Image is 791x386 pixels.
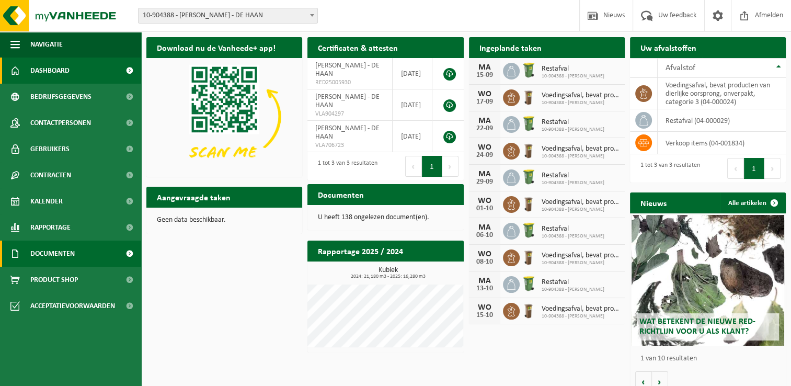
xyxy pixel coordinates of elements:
div: 01-10 [474,205,495,212]
img: WB-0240-HPE-GN-51 [520,275,537,292]
div: 08-10 [474,258,495,266]
td: [DATE] [393,58,432,89]
span: Contactpersonen [30,110,91,136]
div: WO [474,303,495,312]
h2: Nieuws [630,192,677,213]
img: WB-0140-HPE-BN-01 [520,141,537,159]
span: [PERSON_NAME] - DE HAAN [315,93,380,109]
span: Voedingsafval, bevat producten van dierlijke oorsprong, onverpakt, categorie 3 [542,305,620,313]
span: 10-904388 - [PERSON_NAME] [542,207,620,213]
div: 13-10 [474,285,495,292]
span: Kalender [30,188,63,214]
span: VLA904297 [315,110,384,118]
td: [DATE] [393,121,432,152]
span: RED25005930 [315,78,384,87]
div: WO [474,197,495,205]
h2: Ingeplande taken [469,37,552,58]
div: MA [474,277,495,285]
button: Next [764,158,781,179]
button: Previous [727,158,744,179]
div: MA [474,170,495,178]
span: VLA706723 [315,141,384,150]
img: WB-0140-HPE-BN-01 [520,301,537,319]
img: WB-0240-HPE-GN-51 [520,115,537,132]
div: 1 tot 3 van 3 resultaten [635,157,700,180]
td: restafval (04-000029) [658,109,786,132]
img: WB-0140-HPE-BN-01 [520,195,537,212]
span: Dashboard [30,58,70,84]
span: 10-904388 - [PERSON_NAME] [542,260,620,266]
div: 17-09 [474,98,495,106]
button: Next [442,156,458,177]
span: Wat betekent de nieuwe RED-richtlijn voor u als klant? [639,317,755,336]
span: Product Shop [30,267,78,293]
span: Restafval [542,118,604,127]
span: 10-904388 - CASANOVA - ELEWAUT LIEVEN - DE HAAN [139,8,317,23]
span: [PERSON_NAME] - DE HAAN [315,124,380,141]
div: 29-09 [474,178,495,186]
span: 2024: 21,180 m3 - 2025: 16,280 m3 [313,274,463,279]
button: 1 [422,156,442,177]
span: Documenten [30,241,75,267]
span: Restafval [542,225,604,233]
span: [PERSON_NAME] - DE HAAN [315,62,380,78]
img: WB-0140-HPE-BN-01 [520,88,537,106]
button: 1 [744,158,764,179]
td: voedingsafval, bevat producten van dierlijke oorsprong, onverpakt, categorie 3 (04-000024) [658,78,786,109]
div: MA [474,117,495,125]
div: 24-09 [474,152,495,159]
span: 10-904388 - [PERSON_NAME] [542,313,620,320]
span: Voedingsafval, bevat producten van dierlijke oorsprong, onverpakt, categorie 3 [542,92,620,100]
span: 10-904388 - [PERSON_NAME] [542,153,620,160]
div: 22-09 [474,125,495,132]
div: 15-09 [474,72,495,79]
div: 06-10 [474,232,495,239]
span: Voedingsafval, bevat producten van dierlijke oorsprong, onverpakt, categorie 3 [542,145,620,153]
span: 10-904388 - CASANOVA - ELEWAUT LIEVEN - DE HAAN [138,8,318,24]
span: 10-904388 - [PERSON_NAME] [542,287,604,293]
span: Voedingsafval, bevat producten van dierlijke oorsprong, onverpakt, categorie 3 [542,198,620,207]
img: WB-0140-HPE-BN-01 [520,248,537,266]
button: Previous [405,156,422,177]
p: U heeft 138 ongelezen document(en). [318,214,453,221]
h2: Download nu de Vanheede+ app! [146,37,286,58]
span: Restafval [542,278,604,287]
h2: Aangevraagde taken [146,187,241,207]
img: WB-0240-HPE-GN-51 [520,168,537,186]
h3: Kubiek [313,267,463,279]
p: Geen data beschikbaar. [157,217,292,224]
span: 10-904388 - [PERSON_NAME] [542,127,604,133]
span: Navigatie [30,31,63,58]
a: Bekijk rapportage [386,261,463,282]
span: Rapportage [30,214,71,241]
span: 10-904388 - [PERSON_NAME] [542,233,604,240]
img: WB-0240-HPE-GN-51 [520,61,537,79]
span: Gebruikers [30,136,70,162]
span: Restafval [542,65,604,73]
h2: Documenten [307,184,374,205]
a: Wat betekent de nieuwe RED-richtlijn voor u als klant? [632,215,784,346]
span: Voedingsafval, bevat producten van dierlijke oorsprong, onverpakt, categorie 3 [542,252,620,260]
td: [DATE] [393,89,432,121]
span: Acceptatievoorwaarden [30,293,115,319]
div: WO [474,250,495,258]
div: 1 tot 3 van 3 resultaten [313,155,377,178]
span: Contracten [30,162,71,188]
span: 10-904388 - [PERSON_NAME] [542,73,604,80]
img: WB-0240-HPE-GN-51 [520,221,537,239]
img: Download de VHEPlus App [146,58,302,175]
div: WO [474,143,495,152]
div: MA [474,63,495,72]
h2: Rapportage 2025 / 2024 [307,241,414,261]
span: Restafval [542,172,604,180]
div: MA [474,223,495,232]
span: Bedrijfsgegevens [30,84,91,110]
h2: Uw afvalstoffen [630,37,707,58]
p: 1 van 10 resultaten [640,355,781,362]
span: Afvalstof [666,64,695,72]
h2: Certificaten & attesten [307,37,408,58]
span: 10-904388 - [PERSON_NAME] [542,180,604,186]
td: verkoop items (04-001834) [658,132,786,154]
div: WO [474,90,495,98]
span: 10-904388 - [PERSON_NAME] [542,100,620,106]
